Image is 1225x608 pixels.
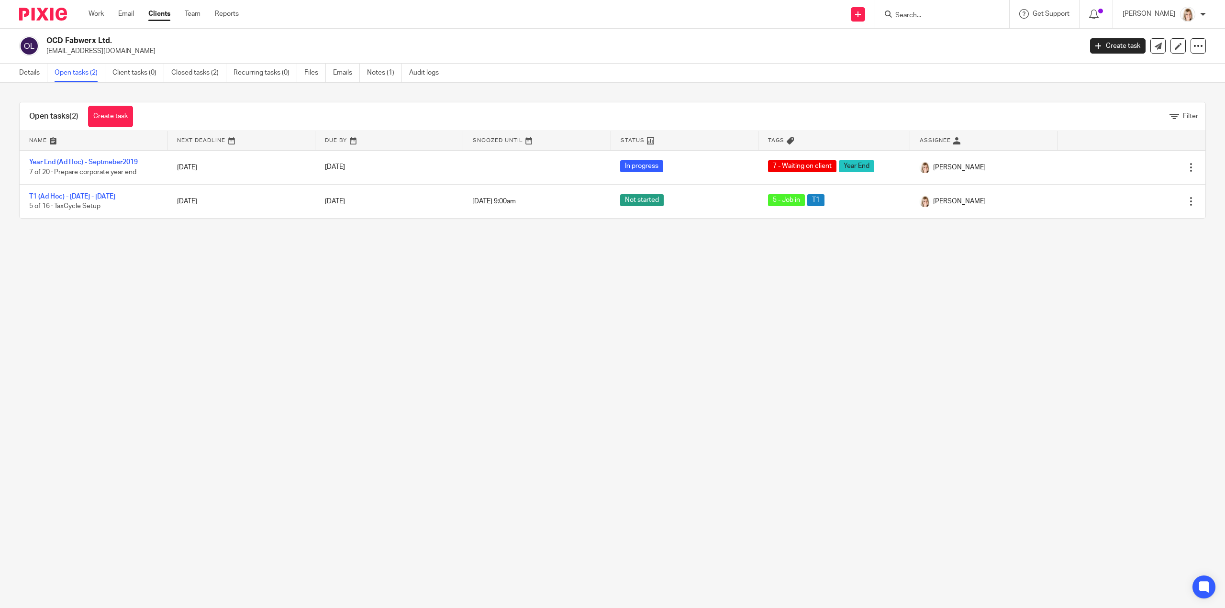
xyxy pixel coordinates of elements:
[919,196,931,207] img: Tayler%20Headshot%20Compressed%20Resized%202.jpg
[933,163,986,172] span: [PERSON_NAME]
[89,9,104,19] a: Work
[325,164,345,171] span: [DATE]
[409,64,446,82] a: Audit logs
[19,36,39,56] img: svg%3E
[167,184,315,218] td: [DATE]
[768,138,784,143] span: Tags
[29,193,115,200] a: T1 (Ad Hoc) - [DATE] - [DATE]
[919,162,931,173] img: Tayler%20Headshot%20Compressed%20Resized%202.jpg
[167,150,315,184] td: [DATE]
[768,160,836,172] span: 7 - Waiting on client
[621,138,645,143] span: Status
[325,198,345,205] span: [DATE]
[29,159,138,166] a: Year End (Ad Hoc) - Septmeber2019
[304,64,326,82] a: Files
[215,9,239,19] a: Reports
[472,198,516,205] span: [DATE] 9:00am
[29,111,78,122] h1: Open tasks
[19,64,47,82] a: Details
[112,64,164,82] a: Client tasks (0)
[768,194,805,206] span: 5 - Job in
[1033,11,1069,17] span: Get Support
[473,138,523,143] span: Snoozed Until
[620,160,663,172] span: In progress
[185,9,200,19] a: Team
[894,11,980,20] input: Search
[69,112,78,120] span: (2)
[19,8,67,21] img: Pixie
[88,106,133,127] a: Create task
[1123,9,1175,19] p: [PERSON_NAME]
[620,194,664,206] span: Not started
[29,169,136,176] span: 7 of 20 · Prepare corporate year end
[839,160,874,172] span: Year End
[148,9,170,19] a: Clients
[933,197,986,206] span: [PERSON_NAME]
[1090,38,1146,54] a: Create task
[46,46,1076,56] p: [EMAIL_ADDRESS][DOMAIN_NAME]
[29,203,100,210] span: 5 of 16 · TaxCycle Setup
[55,64,105,82] a: Open tasks (2)
[46,36,870,46] h2: OCD Fabwerx Ltd.
[367,64,402,82] a: Notes (1)
[807,194,824,206] span: T1
[1180,7,1195,22] img: Tayler%20Headshot%20Compressed%20Resized%202.jpg
[118,9,134,19] a: Email
[171,64,226,82] a: Closed tasks (2)
[333,64,360,82] a: Emails
[1183,113,1198,120] span: Filter
[234,64,297,82] a: Recurring tasks (0)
